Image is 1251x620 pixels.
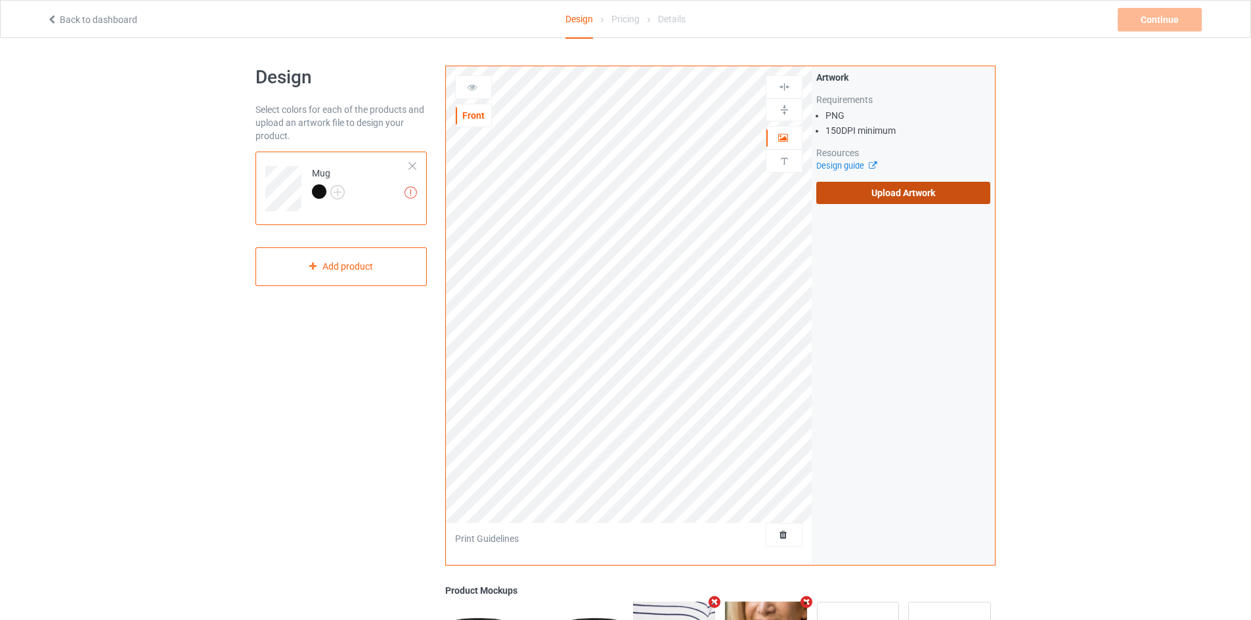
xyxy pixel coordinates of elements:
[825,109,990,122] li: PNG
[825,124,990,137] li: 150 DPI minimum
[456,109,491,122] div: Front
[255,66,427,89] h1: Design
[255,103,427,142] div: Select colors for each of the products and upload an artwork file to design your product.
[330,185,345,199] img: svg+xml;base64,PD94bWwgdmVyc2lvbj0iMS4wIiBlbmNvZGluZz0iVVRGLTgiPz4KPHN2ZyB3aWR0aD0iMjJweCIgaGVpZ2...
[405,186,417,199] img: exclamation icon
[778,155,791,167] img: svg%3E%0A
[565,1,593,39] div: Design
[312,167,345,198] div: Mug
[455,532,519,545] div: Print Guidelines
[816,93,990,106] div: Requirements
[778,81,791,93] img: svg%3E%0A
[47,14,137,25] a: Back to dashboard
[798,595,814,609] i: Remove mockup
[816,146,990,159] div: Resources
[778,104,791,116] img: svg%3E%0A
[707,595,723,609] i: Remove mockup
[816,161,876,171] a: Design guide
[611,1,640,37] div: Pricing
[445,584,996,597] div: Product Mockups
[816,182,990,204] label: Upload Artwork
[255,152,427,225] div: Mug
[816,71,990,84] div: Artwork
[658,1,686,37] div: Details
[255,247,427,286] div: Add product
